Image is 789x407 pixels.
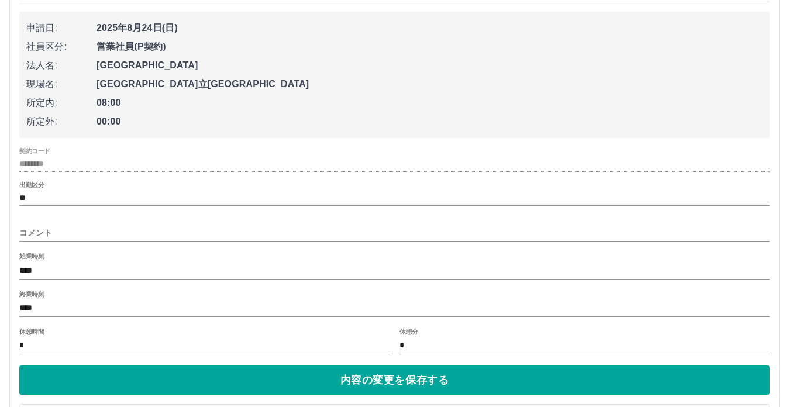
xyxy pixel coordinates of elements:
[97,96,763,110] span: 08:00
[399,327,418,336] label: 休憩分
[97,40,763,54] span: 営業社員(P契約)
[26,21,97,35] span: 申請日:
[19,365,770,395] button: 内容の変更を保存する
[19,147,50,156] label: 契約コード
[26,40,97,54] span: 社員区分:
[26,96,97,110] span: 所定内:
[19,181,44,189] label: 出勤区分
[19,252,44,261] label: 始業時刻
[19,289,44,298] label: 終業時刻
[26,58,97,73] span: 法人名:
[97,58,763,73] span: [GEOGRAPHIC_DATA]
[97,21,763,35] span: 2025年8月24日(日)
[26,115,97,129] span: 所定外:
[97,115,763,129] span: 00:00
[26,77,97,91] span: 現場名:
[97,77,763,91] span: [GEOGRAPHIC_DATA]立[GEOGRAPHIC_DATA]
[19,327,44,336] label: 休憩時間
